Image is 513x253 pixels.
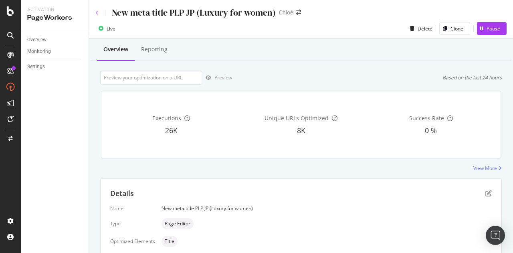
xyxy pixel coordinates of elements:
a: View More [473,165,502,172]
span: 0 % [425,125,437,135]
div: neutral label [162,236,178,247]
div: Preview [214,74,232,81]
div: Settings [27,63,45,71]
div: Optimized Elements [110,238,155,245]
div: Pause [487,25,500,32]
div: Based on the last 24 hours [442,74,502,81]
div: Delete [418,25,432,32]
span: Unique URLs Optimized [265,114,329,122]
button: Preview [202,71,232,84]
div: Overview [103,45,128,53]
div: New meta title PLP JP (Luxury for women) [112,6,276,19]
button: Delete [407,22,432,35]
span: Title [165,239,174,244]
div: Details [110,188,134,199]
span: Executions [152,114,181,122]
a: Click to go back [95,10,99,15]
span: 26K [165,125,178,135]
div: New meta title PLP JP (Luxury for women) [162,205,492,212]
div: View More [473,165,497,172]
button: Clone [439,22,470,35]
div: Name [110,205,155,212]
div: arrow-right-arrow-left [296,10,301,15]
div: Clone [450,25,463,32]
span: Success Rate [409,114,444,122]
span: Page Editor [165,221,190,226]
div: pen-to-square [485,190,492,196]
div: Overview [27,36,46,44]
div: Monitoring [27,47,51,56]
div: Reporting [141,45,168,53]
div: Activation [27,6,82,13]
a: Monitoring [27,47,83,56]
div: Chloé [279,8,293,16]
div: Live [107,25,115,32]
div: Type [110,220,155,227]
a: Overview [27,36,83,44]
div: PageWorkers [27,13,82,22]
div: Open Intercom Messenger [486,226,505,245]
button: Pause [477,22,507,35]
input: Preview your optimization on a URL [100,71,202,85]
span: 8K [297,125,305,135]
a: Settings [27,63,83,71]
div: neutral label [162,218,194,229]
